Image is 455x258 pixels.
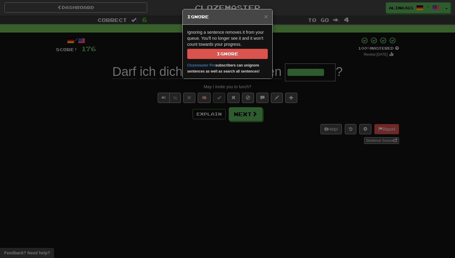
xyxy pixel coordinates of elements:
[264,13,268,20] span: ×
[264,13,268,20] button: Close
[187,14,268,20] h5: Ignore
[187,29,268,59] p: Ignoring a sentence removes it from your queue. You'll no longer see it and it won't count toward...
[187,49,268,59] button: Ignore
[187,63,215,67] a: Clozemaster Pro
[187,63,260,73] strong: subscribers can unignore sentences as well as search all sentences!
